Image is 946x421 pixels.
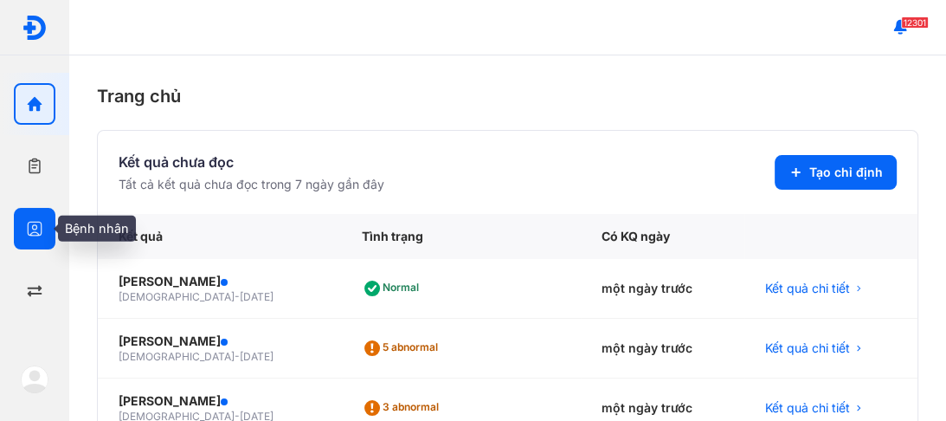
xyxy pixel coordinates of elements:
div: Kết quả chưa đọc [119,152,384,172]
span: [DEMOGRAPHIC_DATA] [119,350,235,363]
div: [PERSON_NAME] [119,273,320,290]
span: Tạo chỉ định [809,164,883,181]
div: Có KQ ngày [581,214,744,259]
div: một ngày trước [581,319,744,379]
div: Kết quả [98,214,341,259]
div: Tình trạng [341,214,581,259]
span: - [235,350,240,363]
div: Normal [362,275,426,302]
button: Tạo chỉ định [775,155,897,190]
div: 5 abnormal [362,334,445,362]
div: Tất cả kết quả chưa đọc trong 7 ngày gần đây [119,176,384,193]
span: Kết quả chi tiết [765,340,850,357]
div: [PERSON_NAME] [119,392,320,410]
span: - [235,290,240,303]
span: 12301 [901,16,929,29]
span: Kết quả chi tiết [765,280,850,297]
div: Trang chủ [97,83,918,109]
span: [DATE] [240,290,274,303]
span: [DEMOGRAPHIC_DATA] [119,290,235,303]
span: Kết quả chi tiết [765,399,850,417]
span: [DATE] [240,350,274,363]
img: logo [22,15,48,41]
img: logo [21,366,48,393]
div: một ngày trước [581,259,744,319]
div: [PERSON_NAME] [119,333,320,350]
